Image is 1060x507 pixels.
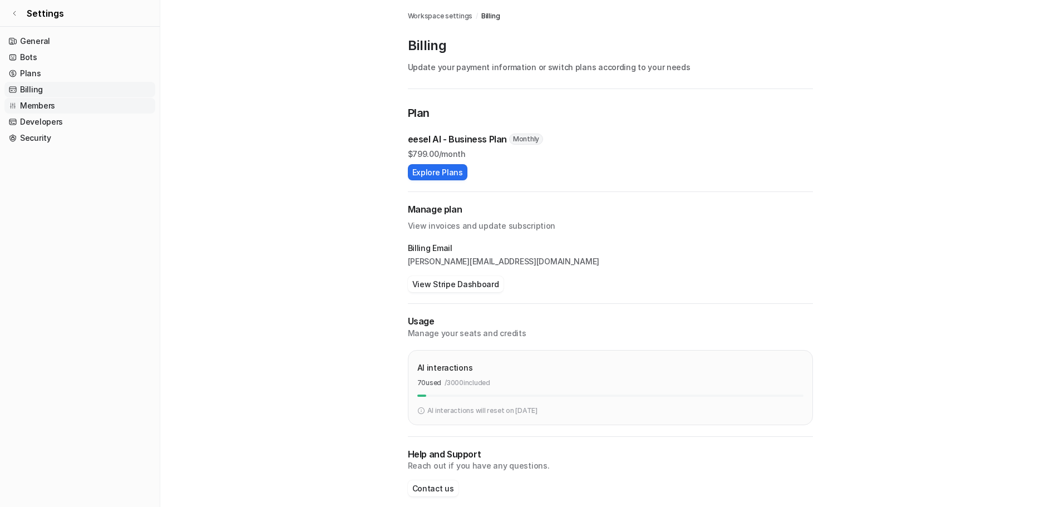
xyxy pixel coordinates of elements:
[408,460,813,471] p: Reach out if you have any questions.
[408,276,504,292] button: View Stripe Dashboard
[408,243,813,254] p: Billing Email
[408,164,467,180] button: Explore Plans
[408,216,813,232] p: View invoices and update subscription
[408,105,813,124] p: Plan
[427,406,538,416] p: AI interactions will reset on [DATE]
[4,33,155,49] a: General
[408,61,813,73] p: Update your payment information or switch plans according to your needs
[4,50,155,65] a: Bots
[417,362,473,373] p: AI interactions
[445,378,490,388] p: / 3000 included
[408,256,813,267] p: [PERSON_NAME][EMAIL_ADDRESS][DOMAIN_NAME]
[408,37,813,55] p: Billing
[408,480,458,496] button: Contact us
[417,378,442,388] p: 70 used
[408,132,507,146] p: eesel AI - Business Plan
[4,130,155,146] a: Security
[408,148,813,160] p: $ 799.00/month
[408,11,473,21] a: Workspace settings
[27,7,64,20] span: Settings
[4,82,155,97] a: Billing
[408,328,813,339] p: Manage your seats and credits
[408,448,813,461] p: Help and Support
[4,114,155,130] a: Developers
[476,11,478,21] span: /
[408,203,813,216] h2: Manage plan
[509,134,543,145] span: Monthly
[481,11,500,21] a: Billing
[408,315,813,328] p: Usage
[4,98,155,114] a: Members
[4,66,155,81] a: Plans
